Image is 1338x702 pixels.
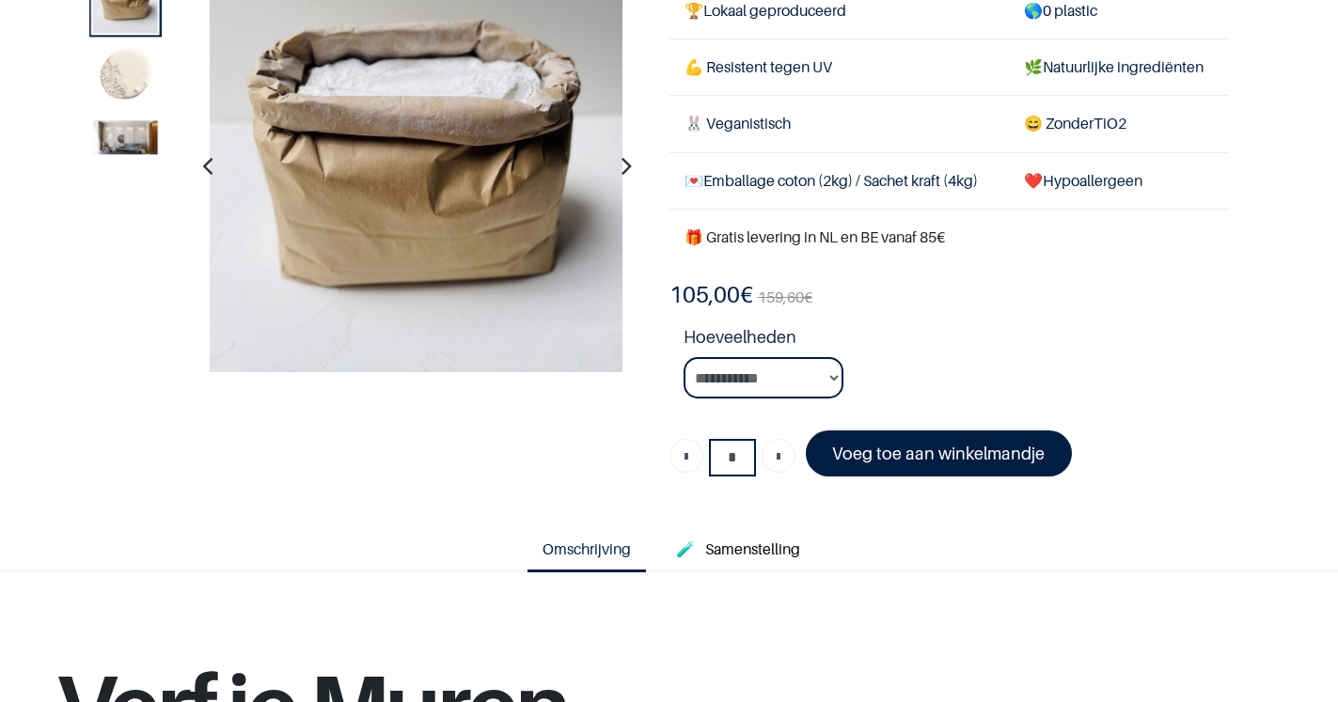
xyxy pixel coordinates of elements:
[832,444,1045,463] font: Voeg toe aan winkelmandje
[1024,1,1043,20] span: 🌎
[93,44,158,109] img: Product image
[669,439,703,473] a: Verwijder een
[1024,57,1043,76] span: 🌿
[685,1,703,20] span: 🏆
[684,324,1229,357] strong: Hoeveelheden
[685,114,791,133] span: 🐰 Veganistisch
[676,539,695,558] span: 🧪
[762,439,795,473] a: Voeg één toe
[758,288,812,307] span: €
[1009,96,1229,152] td: TiO2
[705,539,800,558] span: Samenstelling
[93,120,158,154] img: Product image
[1009,152,1229,209] td: ❤️Hypoallergeen
[1024,114,1094,133] span: 😄 Zonder
[685,171,703,190] span: 💌
[758,288,804,306] span: 159,60
[806,430,1073,476] a: Voeg toe aan winkelmandje
[669,152,1009,209] td: Emballage coton (2kg) / Sachet kraft (4kg)
[669,281,753,308] b: €
[1009,39,1229,96] td: Natuurlijke ingrediënten
[669,281,740,308] span: 105,00
[685,57,832,76] span: 💪 Resistent tegen UV
[685,227,945,246] font: 🎁 Gratis levering in NL en BE vanaf 85€
[543,539,631,558] span: Omschrijving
